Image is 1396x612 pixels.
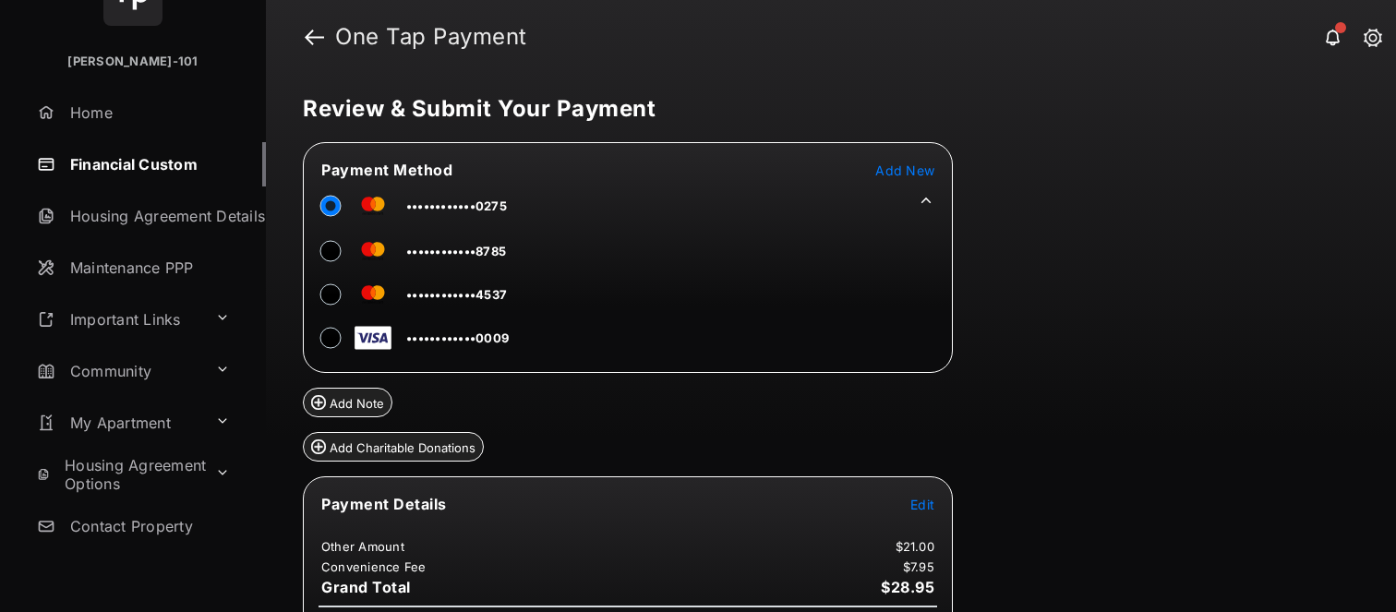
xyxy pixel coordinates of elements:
span: Payment Method [321,161,452,179]
a: Financial Custom [30,142,266,186]
button: Edit [910,495,934,513]
a: Home [30,90,266,135]
span: ••••••••••••0275 [406,198,507,213]
span: ••••••••••••0009 [406,330,509,345]
td: $21.00 [895,538,936,555]
span: Grand Total [321,578,411,596]
td: Other Amount [320,538,405,555]
td: Convenience Fee [320,558,427,575]
a: Housing Agreement Details [30,194,266,238]
a: Maintenance PPP [30,246,266,290]
a: Important Links [30,297,208,342]
span: Add New [875,162,934,178]
a: Contact Property [30,504,266,548]
strong: One Tap Payment [335,26,527,48]
button: Add Charitable Donations [303,432,484,462]
h5: Review & Submit Your Payment [303,98,1344,120]
button: Add New [875,161,934,179]
span: ••••••••••••8785 [406,244,506,258]
button: Add Note [303,388,392,417]
a: Community [30,349,208,393]
a: My Apartment [30,401,208,445]
a: Housing Agreement Options [30,452,208,497]
p: [PERSON_NAME]-101 [67,53,198,71]
span: $28.95 [881,578,934,596]
td: $7.95 [902,558,935,575]
span: ••••••••••••4537 [406,287,507,302]
span: Edit [910,497,934,512]
span: Payment Details [321,495,447,513]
